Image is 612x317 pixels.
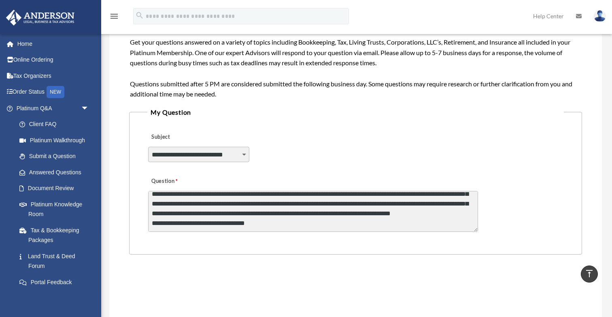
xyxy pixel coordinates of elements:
[11,274,101,290] a: Portal Feedback
[135,11,144,20] i: search
[6,36,101,52] a: Home
[11,148,97,165] a: Submit a Question
[6,100,101,116] a: Platinum Q&Aarrow_drop_down
[581,266,598,283] a: vertical_align_top
[11,180,101,197] a: Document Review
[4,10,77,26] img: Anderson Advisors Platinum Portal
[109,14,119,21] a: menu
[47,86,64,98] div: NEW
[11,222,101,248] a: Tax & Bookkeeping Packages
[148,176,211,187] label: Question
[6,68,101,84] a: Tax Organizers
[11,132,101,148] a: Platinum Walkthrough
[11,248,101,274] a: Land Trust & Deed Forum
[11,196,101,222] a: Platinum Knowledge Room
[132,280,255,311] iframe: reCAPTCHA
[81,100,97,117] span: arrow_drop_down
[594,10,606,22] img: User Pic
[11,164,101,180] a: Answered Questions
[6,84,101,101] a: Order StatusNEW
[147,107,563,118] legend: My Question
[148,132,225,143] label: Subject
[11,116,101,133] a: Client FAQ
[109,11,119,21] i: menu
[584,269,594,278] i: vertical_align_top
[6,52,101,68] a: Online Ordering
